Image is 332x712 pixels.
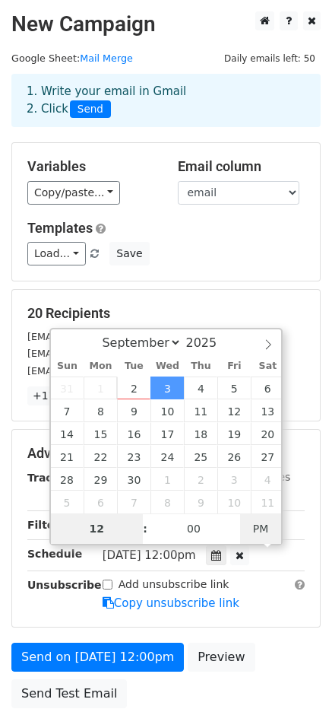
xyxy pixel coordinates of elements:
[251,361,284,371] span: Sat
[27,348,197,359] small: [EMAIL_ADDRESS][DOMAIN_NAME]
[184,377,217,399] span: September 4, 2025
[150,399,184,422] span: September 10, 2025
[150,377,184,399] span: September 3, 2025
[240,513,282,544] span: Click to toggle
[51,399,84,422] span: September 7, 2025
[84,399,117,422] span: September 8, 2025
[184,445,217,468] span: September 25, 2025
[84,491,117,513] span: October 6, 2025
[150,468,184,491] span: October 1, 2025
[27,548,82,560] strong: Schedule
[51,513,144,544] input: Hour
[109,242,149,265] button: Save
[117,468,150,491] span: September 30, 2025
[117,361,150,371] span: Tue
[11,11,321,37] h2: New Campaign
[84,377,117,399] span: September 1, 2025
[150,445,184,468] span: September 24, 2025
[251,399,284,422] span: September 13, 2025
[150,361,184,371] span: Wed
[217,491,251,513] span: October 10, 2025
[27,445,305,462] h5: Advanced
[217,361,251,371] span: Fri
[117,399,150,422] span: September 9, 2025
[217,377,251,399] span: September 5, 2025
[217,445,251,468] span: September 26, 2025
[11,52,133,64] small: Google Sheet:
[256,639,332,712] iframe: Chat Widget
[84,445,117,468] span: September 22, 2025
[11,643,184,672] a: Send on [DATE] 12:00pm
[27,472,78,484] strong: Tracking
[188,643,255,672] a: Preview
[15,83,317,118] div: 1. Write your email in Gmail 2. Click
[80,52,133,64] a: Mail Merge
[251,422,284,445] span: September 20, 2025
[51,445,84,468] span: September 21, 2025
[184,422,217,445] span: September 18, 2025
[184,468,217,491] span: October 2, 2025
[51,361,84,371] span: Sun
[251,377,284,399] span: September 6, 2025
[51,491,84,513] span: October 5, 2025
[117,491,150,513] span: October 7, 2025
[27,365,197,377] small: [EMAIL_ADDRESS][DOMAIN_NAME]
[84,361,117,371] span: Mon
[27,386,91,405] a: +17 more
[219,52,321,64] a: Daily emails left: 50
[251,468,284,491] span: October 4, 2025
[27,181,120,205] a: Copy/paste...
[84,422,117,445] span: September 15, 2025
[143,513,147,544] span: :
[103,548,196,562] span: [DATE] 12:00pm
[217,422,251,445] span: September 19, 2025
[147,513,240,544] input: Minute
[27,158,155,175] h5: Variables
[119,577,229,593] label: Add unsubscribe link
[27,242,86,265] a: Load...
[27,519,66,531] strong: Filters
[51,422,84,445] span: September 14, 2025
[70,100,111,119] span: Send
[27,220,93,236] a: Templates
[184,491,217,513] span: October 9, 2025
[217,468,251,491] span: October 3, 2025
[217,399,251,422] span: September 12, 2025
[184,399,217,422] span: September 11, 2025
[251,445,284,468] span: September 27, 2025
[117,422,150,445] span: September 16, 2025
[150,422,184,445] span: September 17, 2025
[84,468,117,491] span: September 29, 2025
[178,158,305,175] h5: Email column
[27,331,197,342] small: [EMAIL_ADDRESS][DOMAIN_NAME]
[219,50,321,67] span: Daily emails left: 50
[51,468,84,491] span: September 28, 2025
[117,377,150,399] span: September 2, 2025
[27,305,305,322] h5: 20 Recipients
[51,377,84,399] span: August 31, 2025
[27,579,102,591] strong: Unsubscribe
[11,679,127,708] a: Send Test Email
[182,335,236,350] input: Year
[251,491,284,513] span: October 11, 2025
[150,491,184,513] span: October 8, 2025
[184,361,217,371] span: Thu
[117,445,150,468] span: September 23, 2025
[103,596,239,610] a: Copy unsubscribe link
